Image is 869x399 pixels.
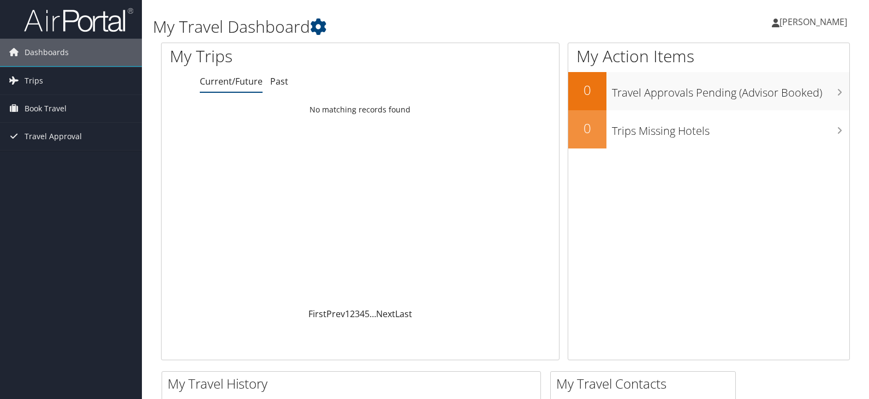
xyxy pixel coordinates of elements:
[360,308,365,320] a: 4
[568,110,849,148] a: 0Trips Missing Hotels
[200,75,263,87] a: Current/Future
[612,118,849,139] h3: Trips Missing Hotels
[568,81,606,99] h2: 0
[345,308,350,320] a: 1
[308,308,326,320] a: First
[772,5,858,38] a: [PERSON_NAME]
[365,308,370,320] a: 5
[612,80,849,100] h3: Travel Approvals Pending (Advisor Booked)
[779,16,847,28] span: [PERSON_NAME]
[376,308,395,320] a: Next
[25,39,69,66] span: Dashboards
[162,100,559,120] td: No matching records found
[556,374,735,393] h2: My Travel Contacts
[153,15,623,38] h1: My Travel Dashboard
[355,308,360,320] a: 3
[350,308,355,320] a: 2
[168,374,540,393] h2: My Travel History
[25,95,67,122] span: Book Travel
[270,75,288,87] a: Past
[568,72,849,110] a: 0Travel Approvals Pending (Advisor Booked)
[25,67,43,94] span: Trips
[25,123,82,150] span: Travel Approval
[326,308,345,320] a: Prev
[370,308,376,320] span: …
[170,45,385,68] h1: My Trips
[24,7,133,33] img: airportal-logo.png
[568,45,849,68] h1: My Action Items
[395,308,412,320] a: Last
[568,119,606,138] h2: 0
